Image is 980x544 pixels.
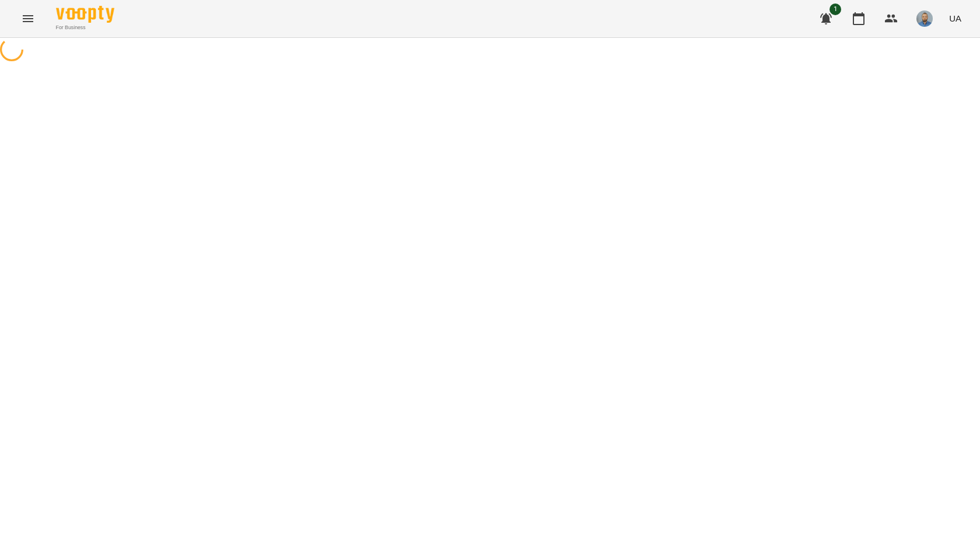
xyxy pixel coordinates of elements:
span: UA [949,12,961,24]
img: 2a5fecbf94ce3b4251e242cbcf70f9d8.jpg [916,10,933,27]
span: For Business [56,24,114,31]
button: UA [944,8,966,29]
span: 1 [829,3,841,15]
img: Voopty Logo [56,6,114,23]
button: Menu [14,5,42,33]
